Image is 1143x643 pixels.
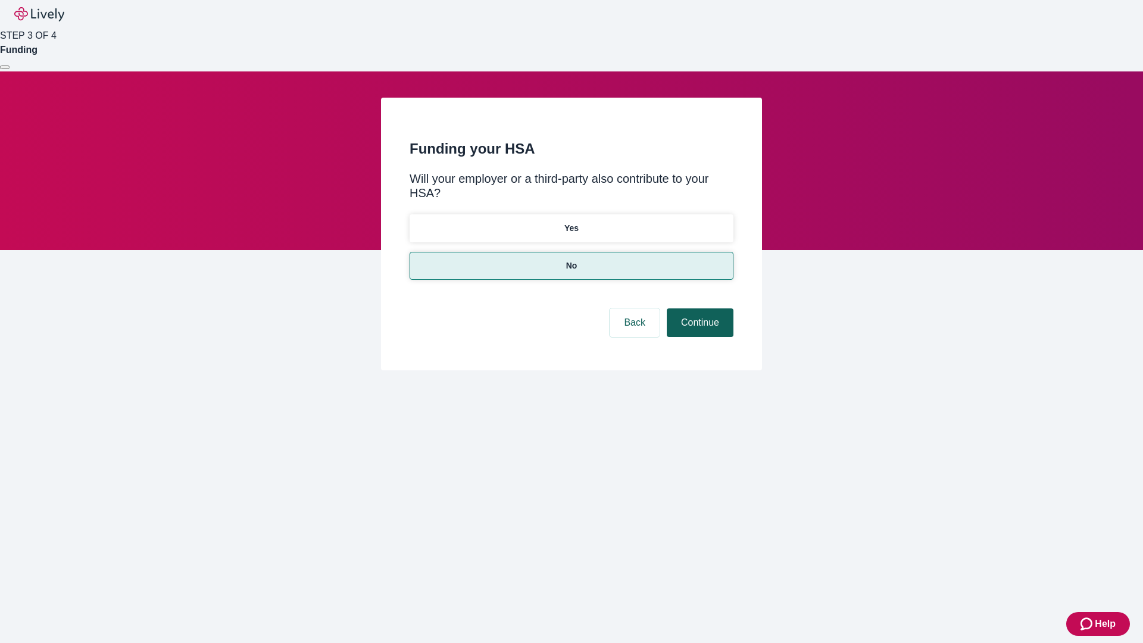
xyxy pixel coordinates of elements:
[14,7,64,21] img: Lively
[410,171,733,200] div: Will your employer or a third-party also contribute to your HSA?
[1095,617,1116,631] span: Help
[667,308,733,337] button: Continue
[610,308,660,337] button: Back
[1066,612,1130,636] button: Zendesk support iconHelp
[1080,617,1095,631] svg: Zendesk support icon
[410,138,733,160] h2: Funding your HSA
[564,222,579,235] p: Yes
[410,252,733,280] button: No
[566,260,577,272] p: No
[410,214,733,242] button: Yes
